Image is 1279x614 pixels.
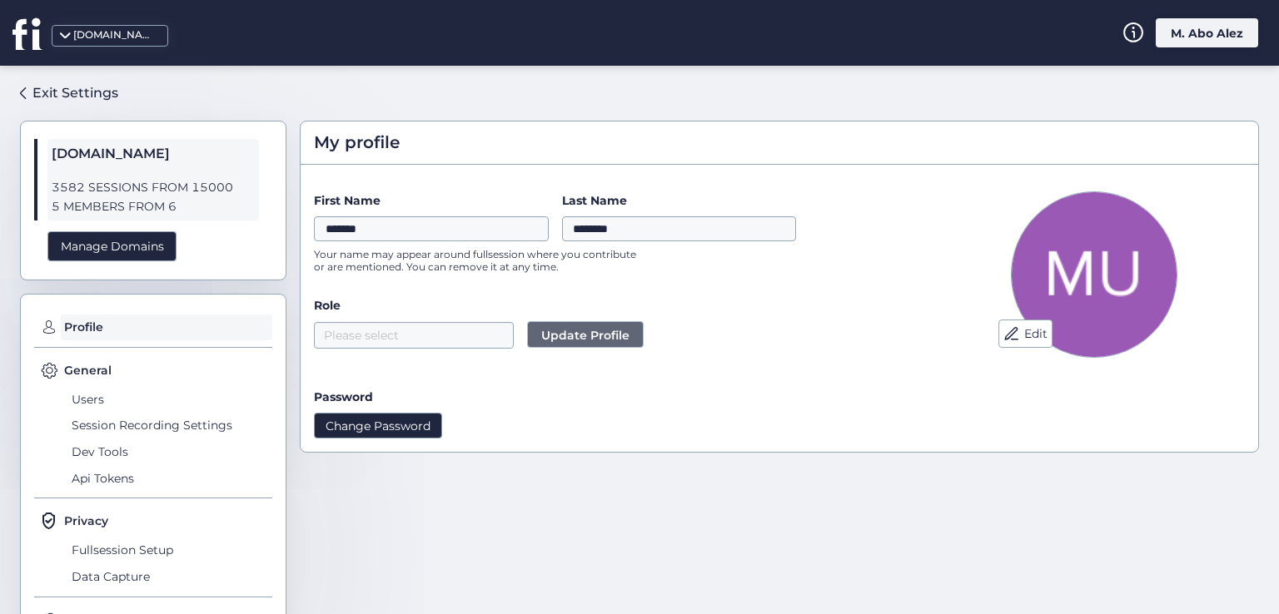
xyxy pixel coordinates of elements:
[541,326,630,344] span: Update Profile
[60,314,272,341] span: Profile
[32,82,118,103] div: Exit Settings
[314,389,373,404] label: Password
[52,178,255,197] span: 3582 SESSIONS FROM 15000
[1156,18,1258,47] div: M. Abo Alez
[527,321,644,348] button: Update Profile
[64,512,108,530] span: Privacy
[52,197,255,216] span: 5 MEMBERS FROM 6
[52,143,255,165] span: [DOMAIN_NAME]
[67,413,272,439] span: Session Recording Settings
[1011,191,1177,358] img: Avatar Picture
[47,231,177,262] div: Manage Domains
[67,386,272,413] span: Users
[67,465,272,492] span: Api Tokens
[314,296,917,314] label: Role
[20,79,118,107] a: Exit Settings
[562,191,797,210] label: Last Name
[314,413,442,438] button: Change Password
[314,248,647,273] p: Your name may appear around fullsession where you contribute or are mentioned. You can remove it ...
[314,191,549,210] label: First Name
[67,537,272,563] span: Fullsession Setup
[998,319,1053,348] button: Edit
[314,130,400,156] span: My profile
[67,563,272,590] span: Data Capture
[73,27,157,43] div: [DOMAIN_NAME]
[67,438,272,465] span: Dev Tools
[64,361,112,379] span: General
